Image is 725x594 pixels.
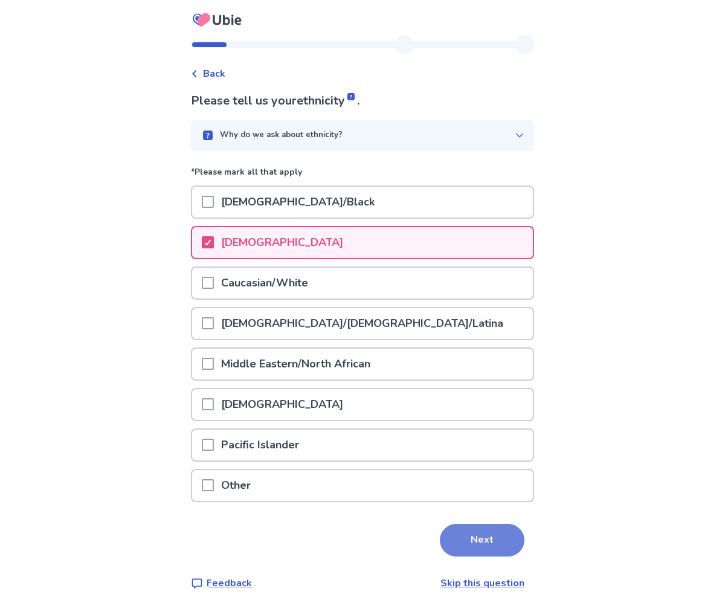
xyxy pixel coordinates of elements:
[214,268,315,299] p: Caucasian/White
[214,389,350,420] p: [DEMOGRAPHIC_DATA]
[214,187,382,218] p: [DEMOGRAPHIC_DATA]/Black
[207,576,252,590] p: Feedback
[191,92,534,110] p: Please tell us your .
[214,470,258,501] p: Other
[214,349,378,379] p: Middle Eastern/North African
[214,227,350,258] p: [DEMOGRAPHIC_DATA]
[214,430,306,460] p: Pacific Islander
[203,66,225,81] span: Back
[440,576,524,590] a: Skip this question
[191,166,534,186] p: *Please mark all that apply
[220,129,343,141] p: Why do we ask about ethnicity?
[191,576,252,590] a: Feedback
[440,524,524,557] button: Next
[297,92,357,109] span: ethnicity
[214,308,511,339] p: [DEMOGRAPHIC_DATA]/[DEMOGRAPHIC_DATA]/Latina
